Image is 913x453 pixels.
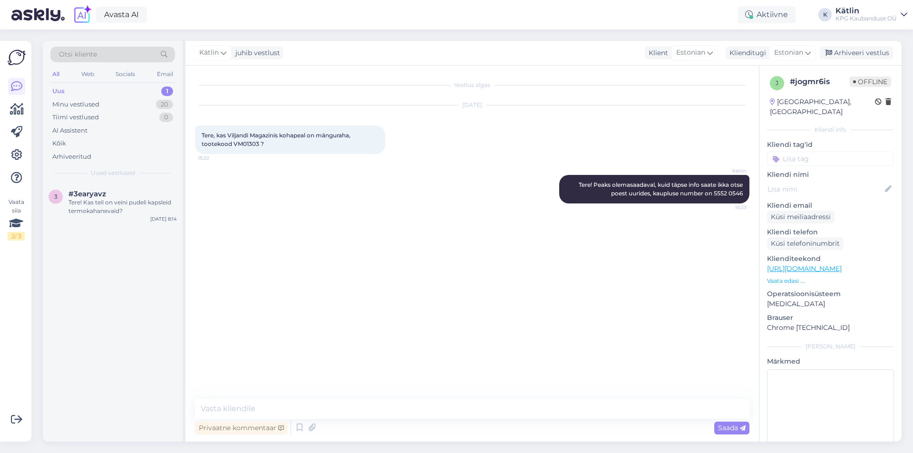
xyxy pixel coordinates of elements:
p: Vaata edasi ... [767,277,894,285]
p: Operatsioonisüsteem [767,289,894,299]
div: 1 [161,87,173,96]
span: Kätlin [711,167,747,174]
div: [DATE] 8:14 [150,215,177,222]
a: Avasta AI [96,7,147,23]
span: 3 [54,193,58,200]
span: Offline [849,77,891,87]
div: Kätlin [835,7,897,15]
img: Askly Logo [8,48,26,67]
div: [GEOGRAPHIC_DATA], [GEOGRAPHIC_DATA] [770,97,875,117]
div: 0 [159,113,173,122]
input: Lisa nimi [767,184,883,194]
a: KätlinKPG Kaubanduse OÜ [835,7,907,22]
span: Kätlin [199,48,219,58]
div: Tiimi vestlused [52,113,99,122]
span: Tere! Peaks olemasaadaval, kuid täpse info saate ikka otse poest uurides, kaupluse number on 5552... [579,181,744,197]
span: Estonian [774,48,803,58]
p: Kliendi tag'id [767,140,894,150]
div: 20 [156,100,173,109]
div: [DATE] [195,101,749,109]
div: Web [79,68,96,80]
div: 2 / 3 [8,232,25,241]
a: [URL][DOMAIN_NAME] [767,264,842,273]
div: Küsi telefoninumbrit [767,237,844,250]
div: Arhiveeri vestlus [820,47,893,59]
p: Chrome [TECHNICAL_ID] [767,323,894,333]
div: # jogmr6is [790,76,849,87]
div: Kliendi info [767,125,894,134]
div: Uus [52,87,65,96]
div: Küsi meiliaadressi [767,211,835,223]
div: Minu vestlused [52,100,99,109]
span: j [776,79,778,87]
div: Email [155,68,175,80]
div: All [50,68,61,80]
div: Socials [114,68,137,80]
span: Uued vestlused [91,169,135,177]
span: Estonian [676,48,705,58]
div: Klienditugi [726,48,766,58]
input: Lisa tag [767,152,894,166]
span: Tere, kas Viljandi Magazinis kohapeal on mänguraha, tootekood VM01303 ? [202,132,352,147]
div: juhib vestlust [232,48,280,58]
span: #3earyavz [68,190,106,198]
div: Privaatne kommentaar [195,422,288,434]
p: Klienditeekond [767,254,894,264]
div: KPG Kaubanduse OÜ [835,15,897,22]
p: Kliendi email [767,201,894,211]
span: Otsi kliente [59,49,97,59]
div: Tere! Kas teil on veini pudeli kapsleid termokahanevaid? [68,198,177,215]
div: AI Assistent [52,126,87,135]
div: Kõik [52,139,66,148]
div: Arhiveeritud [52,152,91,162]
span: 15:23 [711,204,747,211]
div: [PERSON_NAME] [767,342,894,351]
p: Kliendi telefon [767,227,894,237]
div: K [818,8,832,21]
div: Vaata siia [8,198,25,241]
div: Klient [645,48,668,58]
p: Märkmed [767,357,894,366]
div: Aktiivne [738,6,796,23]
p: [MEDICAL_DATA] [767,299,894,309]
p: Brauser [767,313,894,323]
img: explore-ai [72,5,92,25]
p: Kliendi nimi [767,170,894,180]
span: 15:22 [198,154,233,162]
div: Vestlus algas [195,81,749,89]
span: Saada [718,424,746,432]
